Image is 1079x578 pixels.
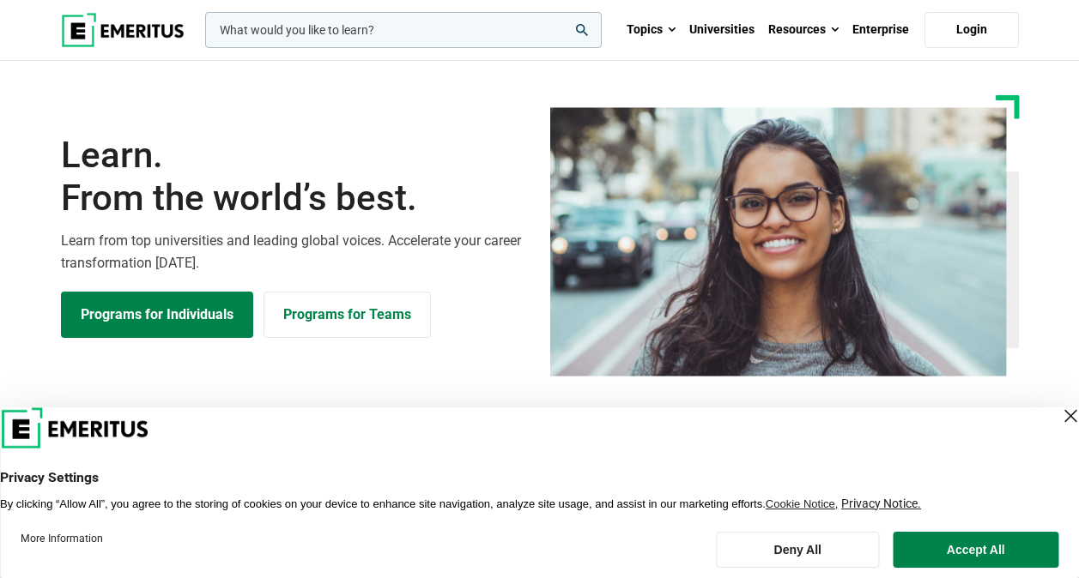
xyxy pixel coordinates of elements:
[550,107,1007,376] img: Learn from the world's best
[61,292,253,338] a: Explore Programs
[61,177,530,220] span: From the world’s best.
[924,12,1019,48] a: Login
[61,134,530,220] h1: Learn.
[61,230,530,274] p: Learn from top universities and leading global voices. Accelerate your career transformation [DATE].
[264,292,431,338] a: Explore for Business
[205,12,602,48] input: woocommerce-product-search-field-0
